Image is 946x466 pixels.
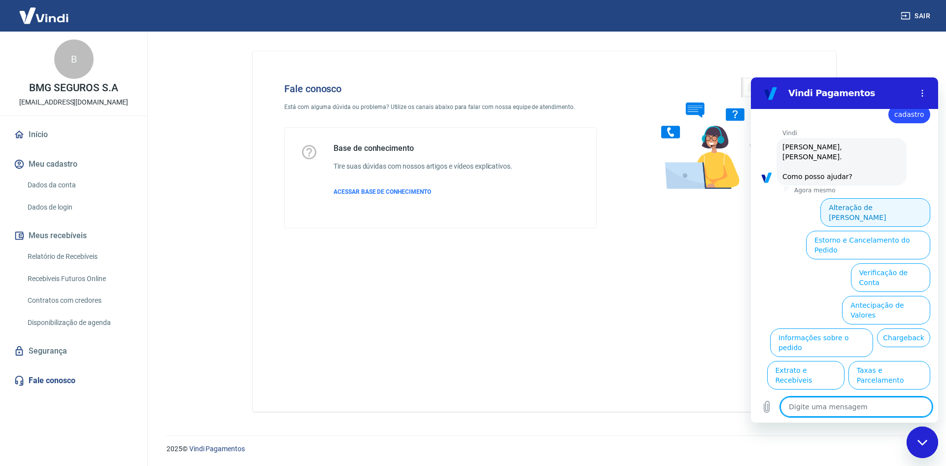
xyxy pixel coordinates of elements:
[29,83,118,93] p: BMG SEGUROS S.A
[334,161,512,172] h6: Tire suas dúvidas com nossos artigos e vídeos explicativos.
[24,175,135,195] a: Dados da conta
[54,39,94,79] div: B
[899,7,934,25] button: Sair
[907,427,938,458] iframe: Botão para abrir a janela de mensagens, conversa em andamento
[12,0,76,31] img: Vindi
[167,444,922,454] p: 2025 ©
[12,340,135,362] a: Segurança
[19,97,128,108] p: [EMAIL_ADDRESS][DOMAIN_NAME]
[24,313,135,333] a: Disponibilização de agenda
[334,143,512,153] h5: Base de conhecimento
[24,197,135,217] a: Dados de login
[189,445,245,453] a: Vindi Pagamentos
[24,269,135,289] a: Recebíveis Futuros Online
[284,103,597,111] p: Está com alguma dúvida ou problema? Utilize os canais abaixo para falar com nossa equipe de atend...
[751,77,938,423] iframe: Janela de mensagens
[24,290,135,311] a: Contratos com credores
[284,83,597,95] h4: Fale conosco
[12,153,135,175] button: Meu cadastro
[24,247,135,267] a: Relatório de Recebíveis
[12,370,135,392] a: Fale conosco
[12,124,135,145] a: Início
[12,225,135,247] button: Meus recebíveis
[642,67,791,199] img: Fale conosco
[334,187,512,196] a: ACESSAR BASE DE CONHECIMENTO
[334,188,431,195] span: ACESSAR BASE DE CONHECIMENTO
